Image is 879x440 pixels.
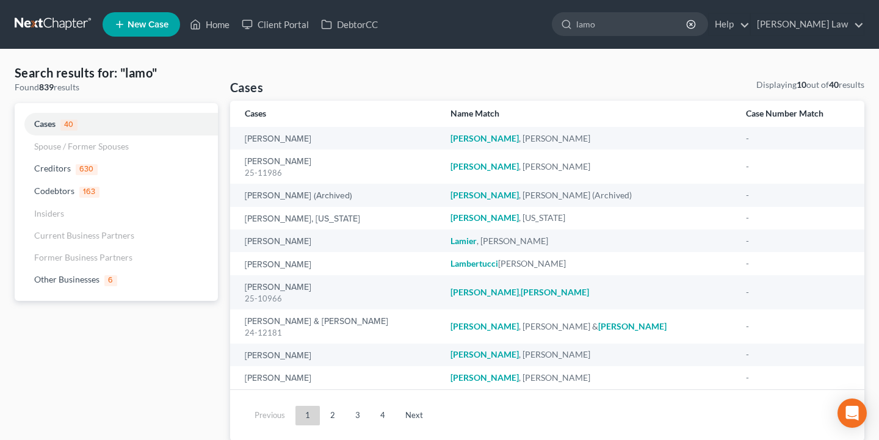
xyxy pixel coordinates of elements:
[15,64,218,81] h4: Search results for: "lamo"
[746,372,850,384] div: -
[15,269,218,291] a: Other Businesses6
[746,320,850,333] div: -
[746,258,850,270] div: -
[34,208,64,218] span: Insiders
[15,247,218,269] a: Former Business Partners
[34,230,134,240] span: Current Business Partners
[450,349,519,359] em: [PERSON_NAME]
[576,13,688,35] input: Search by name...
[245,352,311,360] a: [PERSON_NAME]
[15,225,218,247] a: Current Business Partners
[245,157,311,166] a: [PERSON_NAME]
[34,274,99,284] span: Other Businesses
[34,252,132,262] span: Former Business Partners
[450,372,519,383] em: [PERSON_NAME]
[450,287,519,297] em: [PERSON_NAME]
[450,258,498,269] em: Lambertucci
[450,236,477,246] em: Lamier
[709,13,750,35] a: Help
[15,157,218,180] a: Creditors630
[34,118,56,129] span: Cases
[245,261,311,269] a: [PERSON_NAME]
[60,120,78,131] span: 40
[128,20,168,29] span: New Case
[751,13,864,35] a: [PERSON_NAME] Law
[371,406,395,425] a: 4
[15,180,218,203] a: Codebtors163
[746,132,850,145] div: -
[450,320,726,333] div: , [PERSON_NAME] &
[829,79,839,90] strong: 40
[746,286,850,298] div: -
[245,317,388,326] a: [PERSON_NAME] & [PERSON_NAME]
[746,212,850,224] div: -
[450,190,519,200] em: [PERSON_NAME]
[15,81,218,93] div: Found results
[837,399,867,428] div: Open Intercom Messenger
[245,374,311,383] a: [PERSON_NAME]
[245,237,311,246] a: [PERSON_NAME]
[34,141,129,151] span: Spouse / Former Spouses
[450,372,726,384] div: , [PERSON_NAME]
[34,163,71,173] span: Creditors
[450,212,726,224] div: , [US_STATE]
[441,101,736,127] th: Name Match
[15,135,218,157] a: Spouse / Former Spouses
[104,275,117,286] span: 6
[746,189,850,201] div: -
[230,79,263,96] h4: Cases
[245,283,311,292] a: [PERSON_NAME]
[396,406,433,425] a: Next
[736,101,864,127] th: Case Number Match
[450,161,519,171] em: [PERSON_NAME]
[450,286,726,298] div: ,
[245,167,431,179] div: 25-11986
[450,258,726,270] div: [PERSON_NAME]
[345,406,370,425] a: 3
[315,13,384,35] a: DebtorCC
[450,133,519,143] em: [PERSON_NAME]
[76,164,98,175] span: 630
[79,187,99,198] span: 163
[797,79,806,90] strong: 10
[245,215,360,223] a: [PERSON_NAME], [US_STATE]
[450,235,726,247] div: , [PERSON_NAME]
[450,212,519,223] em: [PERSON_NAME]
[450,348,726,361] div: , [PERSON_NAME]
[756,79,864,91] div: Displaying out of results
[598,321,667,331] em: [PERSON_NAME]
[521,287,589,297] em: [PERSON_NAME]
[450,189,726,201] div: , [PERSON_NAME] (Archived)
[39,82,54,92] strong: 839
[245,293,431,305] div: 25-10966
[746,160,850,173] div: -
[245,192,352,200] a: [PERSON_NAME] (Archived)
[450,132,726,145] div: , [PERSON_NAME]
[34,186,74,196] span: Codebtors
[15,203,218,225] a: Insiders
[746,235,850,247] div: -
[236,13,315,35] a: Client Portal
[245,135,311,143] a: [PERSON_NAME]
[746,348,850,361] div: -
[320,406,345,425] a: 2
[450,321,519,331] em: [PERSON_NAME]
[184,13,236,35] a: Home
[245,327,431,339] div: 24-12181
[15,113,218,135] a: Cases40
[230,101,441,127] th: Cases
[450,160,726,173] div: , [PERSON_NAME]
[295,406,320,425] a: 1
